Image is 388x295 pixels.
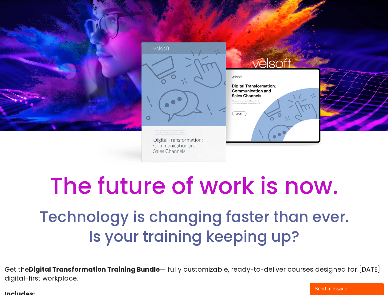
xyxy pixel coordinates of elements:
iframe: chat widget [310,281,385,295]
p: Get the — fully customizable, ready-to-deliver courses designed for [DATE] digital-first workplace. [5,265,383,283]
strong: Digital Transformation Training Bundle [29,265,160,274]
h2: The future of work is now. [19,171,368,201]
h2: Technology is changing faster than ever. Is your training keeping up? [20,207,368,246]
